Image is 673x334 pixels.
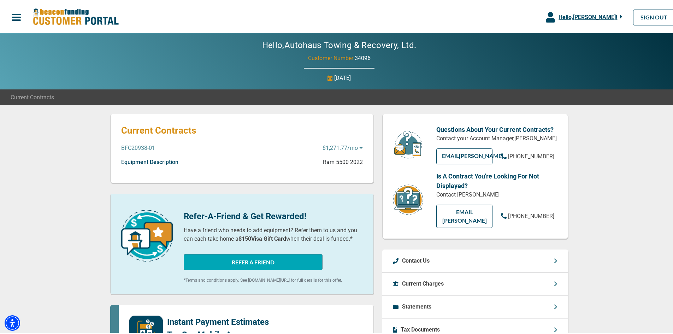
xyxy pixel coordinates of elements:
p: [DATE] [334,72,351,81]
p: Contact Us [402,255,430,264]
p: *Terms and conditions apply. See [DOMAIN_NAME][URL] for full details for this offer. [184,276,363,282]
div: Accessibility Menu [5,314,20,329]
p: Current Contracts [121,123,363,135]
span: Customer Number: [308,53,355,60]
p: BFC20938-01 [121,142,155,151]
span: [PHONE_NUMBER] [508,152,554,158]
span: Current Contracts [11,92,54,100]
a: [PHONE_NUMBER] [501,151,554,159]
p: Is A Contract You're Looking For Not Displayed? [436,170,557,189]
p: Refer-A-Friend & Get Rewarded! [184,209,363,221]
p: Contact your Account Manager, [PERSON_NAME] [436,133,557,141]
p: Tax Documents [401,324,440,333]
img: Beacon Funding Customer Portal Logo [33,7,119,25]
p: Contact [PERSON_NAME] [436,189,557,198]
p: Instant Payment Estimates [167,314,269,327]
span: Hello, [PERSON_NAME] ! [559,12,617,19]
button: REFER A FRIEND [184,253,323,269]
p: Statements [402,301,431,310]
img: contract-icon.png [392,182,424,215]
p: Current Charges [402,278,444,287]
p: Equipment Description [121,157,178,165]
h2: Hello, Autohaus Towing & Recovery, Ltd. [241,39,438,49]
a: EMAIL [PERSON_NAME] [436,203,492,227]
p: Ram 5500 2022 [323,157,363,165]
a: [PHONE_NUMBER] [501,211,554,219]
span: [PHONE_NUMBER] [508,211,554,218]
a: EMAIL[PERSON_NAME] [436,147,492,163]
p: $1,271.77 /mo [323,142,363,151]
p: Have a friend who needs to add equipment? Refer them to us and you can each take home a when thei... [184,225,363,242]
img: customer-service.png [392,129,424,158]
img: refer-a-friend-icon.png [121,209,173,260]
b: $150 Visa Gift Card [238,234,286,241]
span: 34096 [355,53,371,60]
p: Questions About Your Current Contracts? [436,123,557,133]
